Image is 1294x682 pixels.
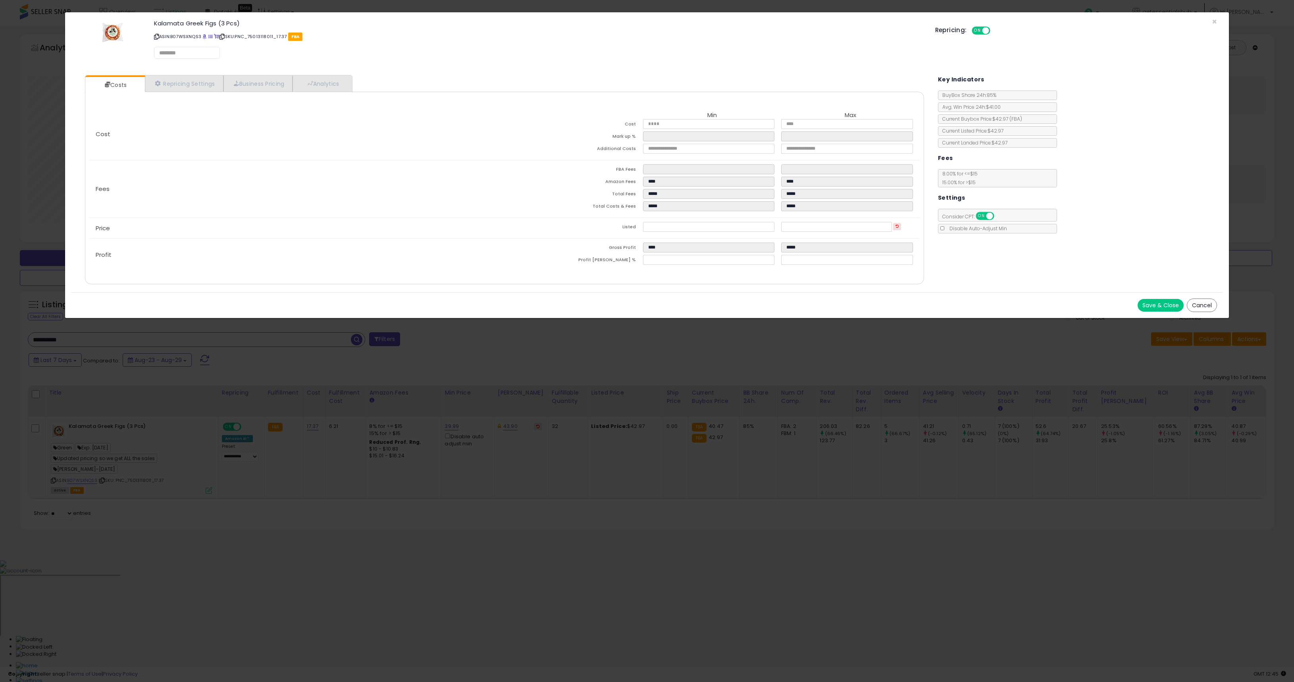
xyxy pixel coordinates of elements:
span: Current Listed Price: $42.97 [938,127,1003,134]
td: Amazon Fees [505,177,643,189]
span: FBA [288,33,303,41]
th: Min [643,112,782,119]
h5: Fees [938,153,953,163]
span: ON [976,213,986,220]
a: Analytics [293,75,351,92]
a: Business Pricing [223,75,293,92]
span: OFF [989,27,1001,34]
h3: Kalamata Greek Figs (3 Pcs) [154,20,923,26]
p: Profit [89,252,505,258]
span: 15.00 % for > $15 [938,179,976,186]
button: Cancel [1187,299,1217,312]
span: Current Buybox Price: [938,116,1022,122]
span: ( FBA ) [1009,116,1022,122]
td: Total Costs & Fees [505,201,643,214]
td: Total Fees [505,189,643,201]
td: FBA Fees [505,164,643,177]
span: Current Landed Price: $42.97 [938,139,1007,146]
span: 8.00 % for <= $15 [938,170,978,186]
a: Your listing only [214,33,218,40]
td: Listed [505,222,643,234]
p: Price [89,225,505,231]
td: Cost [505,119,643,131]
th: Max [781,112,920,119]
span: Disable Auto-Adjust Min [945,225,1007,232]
h5: Repricing: [935,27,967,33]
td: Profit [PERSON_NAME] % [505,255,643,267]
button: Save & Close [1138,299,1184,312]
a: Repricing Settings [145,75,223,92]
p: Cost [89,131,505,137]
span: ON [972,27,982,34]
span: Avg. Win Price 24h: $41.00 [938,104,1001,110]
h5: Settings [938,193,965,203]
span: × [1212,16,1217,27]
span: Consider CPT: [938,213,1005,220]
td: Gross Profit [505,243,643,255]
p: Fees [89,186,505,192]
h5: Key Indicators [938,75,984,85]
span: BuyBox Share 24h: 85% [938,92,996,98]
td: Mark up % [505,131,643,144]
span: $42.97 [992,116,1022,122]
a: BuyBox page [202,33,207,40]
td: Additional Costs [505,144,643,156]
a: Costs [85,77,144,93]
img: 51p1FLWuS9L._SL60_.jpg [100,20,124,44]
p: ASIN: B07WSXNQS3 | SKU: PNC_75013118011_17.37 [154,30,923,43]
a: All offer listings [208,33,213,40]
span: OFF [993,213,1005,220]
